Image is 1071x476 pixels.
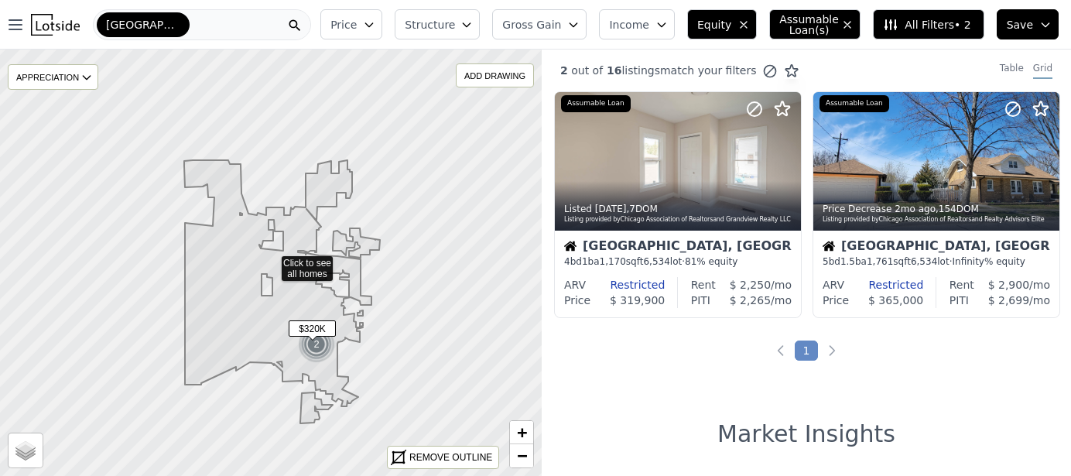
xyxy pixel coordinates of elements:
[867,256,893,267] span: 1,761
[542,63,799,79] div: out of listings
[405,17,454,33] span: Structure
[517,446,527,465] span: −
[643,256,669,267] span: 6,534
[988,279,1029,291] span: $ 2,900
[564,240,577,252] img: House
[502,17,561,33] span: Gross Gain
[988,294,1029,306] span: $ 2,699
[769,9,861,39] button: Assumable Loan(s)
[823,240,1050,255] div: [GEOGRAPHIC_DATA], [GEOGRAPHIC_DATA]
[823,203,1052,215] div: Price Decrease , 154 DOM
[609,17,649,33] span: Income
[660,63,757,78] span: match your filters
[457,64,533,87] div: ADD DRAWING
[1007,17,1033,33] span: Save
[409,450,492,464] div: REMOVE OUTLINE
[823,255,1050,268] div: 5 bd 1.5 ba sqft lot · Infinity% equity
[603,64,621,77] span: 16
[730,279,771,291] span: $ 2,250
[564,293,590,308] div: Price
[564,215,793,224] div: Listing provided by Chicago Association of Realtors and Grandview Realty LLC
[395,9,480,39] button: Structure
[911,256,937,267] span: 6,534
[564,255,792,268] div: 4 bd 1 ba sqft lot · 81% equity
[730,294,771,306] span: $ 2,265
[895,204,936,214] time: 2025-07-23 20:32
[779,14,829,36] span: Assumable Loan(s)
[554,91,800,318] a: Listed [DATE],7DOMListing provided byChicago Association of Realtorsand Grandview Realty LLCAssum...
[813,91,1059,318] a: Price Decrease 2mo ago,154DOMListing provided byChicago Association of Realtorsand Realty Advisor...
[561,95,631,112] div: Assumable Loan
[823,240,835,252] img: House
[974,277,1050,293] div: /mo
[717,420,895,448] h1: Market Insights
[697,17,731,33] span: Equity
[542,343,1071,358] ul: Pagination
[298,326,336,363] img: g1.png
[31,14,80,36] img: Lotside
[330,17,357,33] span: Price
[564,203,793,215] div: Listed , 7 DOM
[289,320,336,337] span: $320K
[564,277,586,293] div: ARV
[1033,62,1052,79] div: Grid
[823,293,849,308] div: Price
[1000,62,1024,79] div: Table
[510,421,533,444] a: Zoom in
[691,277,716,293] div: Rent
[997,9,1059,39] button: Save
[599,9,675,39] button: Income
[517,423,527,442] span: +
[969,293,1050,308] div: /mo
[106,17,180,33] span: [GEOGRAPHIC_DATA]
[868,294,923,306] span: $ 365,000
[883,17,970,33] span: All Filters • 2
[320,9,382,39] button: Price
[820,95,889,112] div: Assumable Loan
[691,293,710,308] div: PITI
[610,294,665,306] span: $ 319,900
[564,240,792,255] div: [GEOGRAPHIC_DATA], [GEOGRAPHIC_DATA]
[844,277,923,293] div: Restricted
[823,277,844,293] div: ARV
[716,277,792,293] div: /mo
[9,433,43,467] a: Layers
[492,9,587,39] button: Gross Gain
[823,215,1052,224] div: Listing provided by Chicago Association of Realtors and Realty Advisors Elite
[595,204,627,214] time: 2025-09-12 00:00
[873,9,984,39] button: All Filters• 2
[687,9,757,39] button: Equity
[510,444,533,467] a: Zoom out
[795,341,819,361] a: Page 1 is your current page
[298,326,335,363] div: 2
[289,320,336,343] div: $320K
[8,64,98,90] div: APPRECIATION
[950,277,974,293] div: Rent
[560,64,568,77] span: 2
[586,277,665,293] div: Restricted
[824,343,840,358] a: Next page
[710,293,792,308] div: /mo
[773,343,789,358] a: Previous page
[600,256,626,267] span: 1,170
[950,293,969,308] div: PITI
